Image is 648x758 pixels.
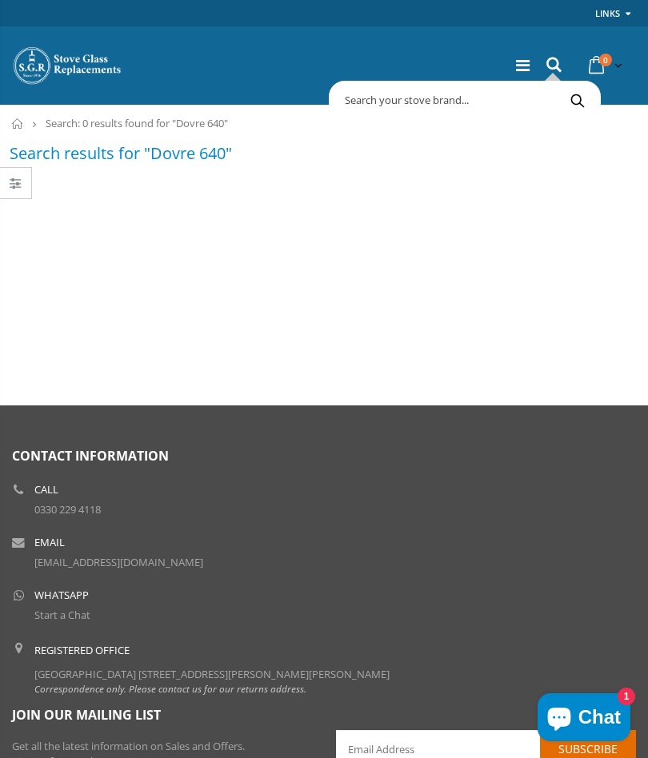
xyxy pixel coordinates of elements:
[34,643,390,696] div: [GEOGRAPHIC_DATA] [STREET_ADDRESS][PERSON_NAME][PERSON_NAME]
[533,693,635,745] inbox-online-store-chat: Shopify online store chat
[516,54,530,76] a: Menu
[559,85,595,115] button: Search
[582,50,626,81] a: 0
[34,502,101,517] a: 0330 229 4118
[12,706,161,724] span: Join our mailing list
[12,447,169,465] span: Contact Information
[34,590,89,600] b: WhatsApp
[12,46,124,86] img: Stove Glass Replacement
[595,3,620,23] a: Links
[34,485,58,495] b: Call
[46,116,228,130] span: Search: 0 results found for "Dovre 640"
[10,142,232,164] h3: Search results for "Dovre 640"
[34,555,203,569] a: [EMAIL_ADDRESS][DOMAIN_NAME]
[34,537,65,548] b: Email
[34,682,306,695] em: Correspondence only. Please contact us for our returns address.
[34,643,130,657] b: Registered Office
[599,54,612,66] span: 0
[12,118,24,129] a: Home
[34,608,90,622] a: Start a Chat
